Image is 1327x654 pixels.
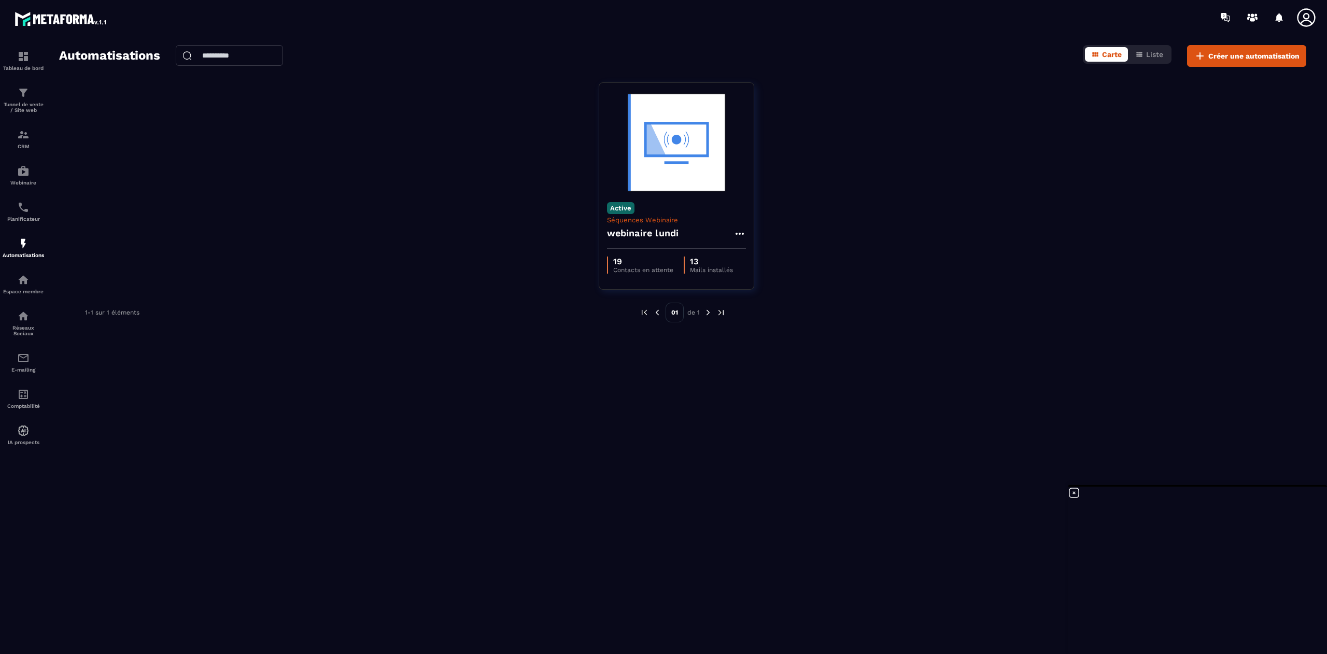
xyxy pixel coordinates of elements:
[607,202,634,214] p: Active
[666,303,684,322] p: 01
[1102,50,1122,59] span: Carte
[703,308,713,317] img: next
[17,310,30,322] img: social-network
[17,87,30,99] img: formation
[653,308,662,317] img: prev
[3,439,44,445] p: IA prospects
[3,216,44,222] p: Planificateur
[3,102,44,113] p: Tunnel de vente / Site web
[1085,47,1128,62] button: Carte
[3,252,44,258] p: Automatisations
[687,308,700,317] p: de 1
[3,65,44,71] p: Tableau de bord
[17,237,30,250] img: automations
[607,226,679,240] h4: webinaire lundi
[3,42,44,79] a: formationformationTableau de bord
[17,50,30,63] img: formation
[607,216,746,224] p: Séquences Webinaire
[15,9,108,28] img: logo
[690,257,733,266] p: 13
[3,230,44,266] a: automationsautomationsAutomatisations
[3,380,44,417] a: accountantaccountantComptabilité
[1146,50,1163,59] span: Liste
[17,201,30,214] img: scheduler
[3,289,44,294] p: Espace membre
[607,91,746,194] img: automation-background
[3,325,44,336] p: Réseaux Sociaux
[690,266,733,274] p: Mails installés
[3,193,44,230] a: schedulerschedulerPlanificateur
[17,424,30,437] img: automations
[3,157,44,193] a: automationsautomationsWebinaire
[3,302,44,344] a: social-networksocial-networkRéseaux Sociaux
[17,129,30,141] img: formation
[613,266,673,274] p: Contacts en attente
[3,344,44,380] a: emailemailE-mailing
[3,403,44,409] p: Comptabilité
[17,388,30,401] img: accountant
[613,257,673,266] p: 19
[3,180,44,186] p: Webinaire
[3,79,44,121] a: formationformationTunnel de vente / Site web
[640,308,649,317] img: prev
[1187,45,1306,67] button: Créer une automatisation
[17,165,30,177] img: automations
[3,144,44,149] p: CRM
[17,352,30,364] img: email
[3,367,44,373] p: E-mailing
[716,308,726,317] img: next
[1129,47,1169,62] button: Liste
[59,45,160,67] h2: Automatisations
[1208,51,1300,61] span: Créer une automatisation
[17,274,30,286] img: automations
[3,121,44,157] a: formationformationCRM
[3,266,44,302] a: automationsautomationsEspace membre
[85,309,139,316] p: 1-1 sur 1 éléments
